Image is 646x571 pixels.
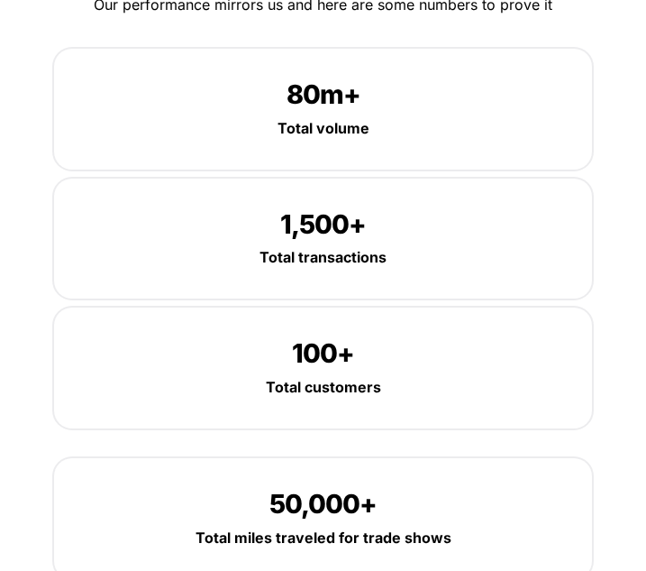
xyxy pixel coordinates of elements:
span: 80m+ [287,78,360,110]
strong: Total customers [266,378,381,396]
span: 1,500+ [280,208,366,240]
span: 50,000+ [269,488,377,520]
strong: Total miles traveled for trade shows [196,529,451,547]
strong: Total volume [278,119,369,137]
span: 100+ [292,337,354,369]
strong: Total transactions [259,248,387,266]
